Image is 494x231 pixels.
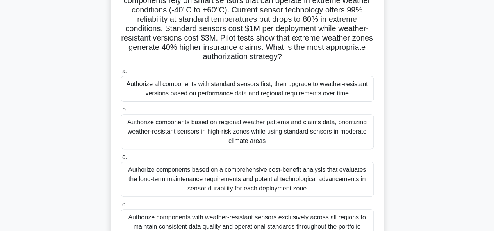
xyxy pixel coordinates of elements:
[122,106,127,113] span: b.
[121,114,374,149] div: Authorize components based on regional weather patterns and claims data, prioritizing weather-res...
[122,68,127,74] span: a.
[122,201,127,208] span: d.
[122,153,127,160] span: c.
[121,162,374,197] div: Authorize components based on a comprehensive cost-benefit analysis that evaluates the long-term ...
[121,76,374,102] div: Authorize all components with standard sensors first, then upgrade to weather-resistant versions ...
